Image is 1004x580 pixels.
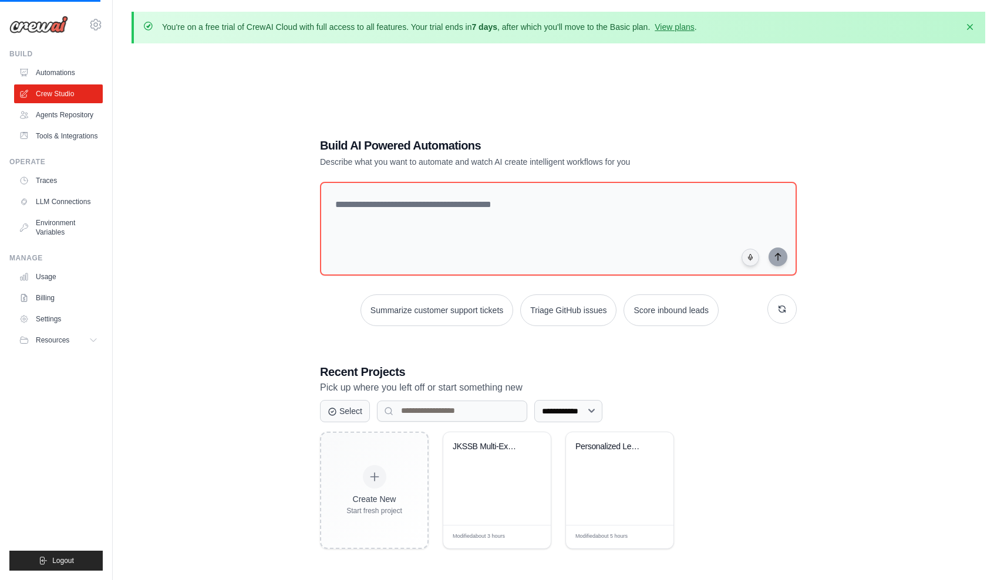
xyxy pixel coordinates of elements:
[320,380,797,395] p: Pick up where you left off or start something new
[14,171,103,190] a: Traces
[471,22,497,32] strong: 7 days
[36,335,69,345] span: Resources
[14,192,103,211] a: LLM Connections
[14,267,103,286] a: Usage
[520,294,616,326] button: Triage GitHub issues
[9,16,68,33] img: Logo
[52,556,74,565] span: Logout
[346,506,402,515] div: Start fresh project
[361,294,513,326] button: Summarize customer support tickets
[14,63,103,82] a: Automations
[646,532,656,541] span: Edit
[624,294,719,326] button: Score inbound leads
[575,532,628,541] span: Modified about 5 hours
[453,532,505,541] span: Modified about 3 hours
[14,310,103,328] a: Settings
[767,294,797,324] button: Get new suggestions
[9,253,103,263] div: Manage
[9,157,103,167] div: Operate
[575,442,646,452] div: Personalized Learning Management System
[9,49,103,59] div: Build
[453,442,524,452] div: JKSSB Multi-Expert Question Generator
[9,551,103,571] button: Logout
[523,532,533,541] span: Edit
[14,84,103,103] a: Crew Studio
[320,364,797,380] h3: Recent Projects
[14,289,103,307] a: Billing
[320,156,715,168] p: Describe what you want to automate and watch AI create intelligent workflows for you
[655,22,694,32] a: View plans
[14,106,103,124] a: Agents Repository
[14,331,103,350] button: Resources
[320,400,370,422] button: Select
[346,493,402,505] div: Create New
[320,137,715,154] h1: Build AI Powered Automations
[162,21,697,33] p: You're on a free trial of CrewAI Cloud with full access to all features. Your trial ends in , aft...
[14,213,103,242] a: Environment Variables
[742,249,759,266] button: Click to speak your automation idea
[14,127,103,145] a: Tools & Integrations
